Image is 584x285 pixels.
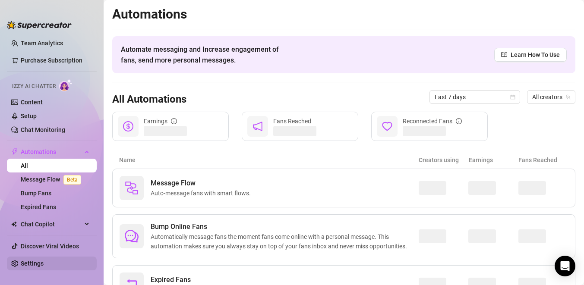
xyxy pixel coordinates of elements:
article: Earnings [469,155,519,165]
h3: All Automations [112,93,186,106]
span: info-circle [456,118,462,124]
article: Creators using [419,155,469,165]
span: heart [382,121,392,132]
span: dollar [123,121,133,132]
span: Last 7 days [435,91,515,103]
article: Fans Reached [518,155,568,165]
span: notification [253,121,263,132]
a: All [21,162,28,169]
span: read [501,52,507,58]
a: Chat Monitoring [21,126,65,133]
img: logo-BBDzfeDw.svg [7,21,72,29]
span: thunderbolt [11,148,18,155]
a: Learn How To Use [494,48,567,62]
div: Open Intercom Messenger [555,256,575,276]
span: Automate messaging and Increase engagement of fans, send more personal messages. [121,44,287,66]
span: Automations [21,145,82,159]
a: Content [21,99,43,106]
span: Izzy AI Chatter [12,82,56,91]
span: Expired Fans [151,275,368,285]
a: Expired Fans [21,204,56,210]
img: svg%3e [125,181,139,195]
span: info-circle [171,118,177,124]
a: Message FlowBeta [21,176,85,183]
a: Team Analytics [21,40,63,47]
span: Bump Online Fans [151,222,419,232]
img: AI Chatter [59,79,73,91]
h2: Automations [112,6,575,22]
span: team [565,94,571,100]
span: calendar [510,94,515,100]
a: Bump Fans [21,190,51,197]
span: Beta [63,175,81,185]
span: Chat Copilot [21,217,82,231]
a: Discover Viral Videos [21,243,79,250]
a: Setup [21,113,37,119]
a: Settings [21,260,44,267]
a: Purchase Subscription [21,53,90,67]
span: Fans Reached [273,118,311,125]
article: Name [119,155,419,165]
span: Automatically message fans the moment fans come online with a personal message. This automation m... [151,232,419,251]
img: Chat Copilot [11,221,17,227]
div: Reconnected Fans [403,116,462,126]
div: Earnings [144,116,177,126]
span: Learn How To Use [511,50,560,60]
span: Message Flow [151,178,254,188]
span: comment [125,229,139,243]
span: Auto-message fans with smart flows. [151,188,254,198]
span: All creators [532,91,570,103]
